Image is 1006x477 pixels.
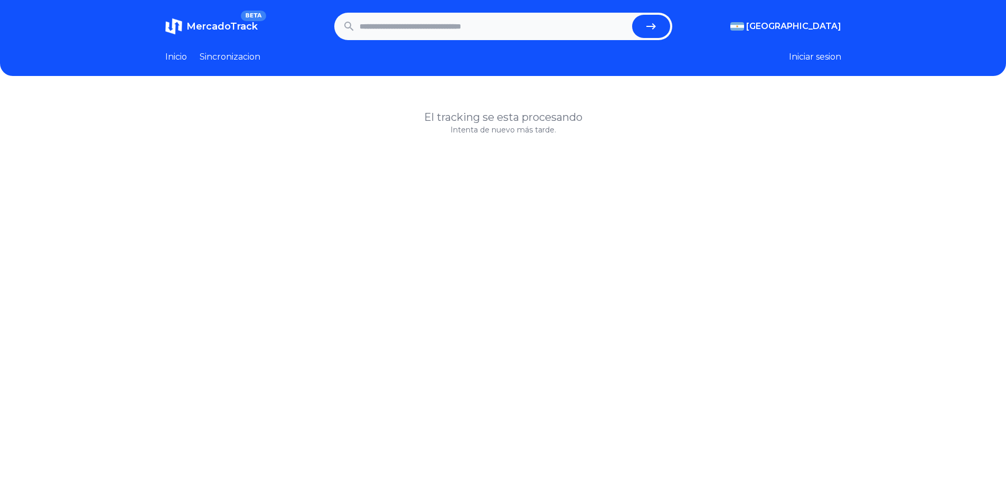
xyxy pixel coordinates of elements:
button: Iniciar sesion [789,51,841,63]
img: MercadoTrack [165,18,182,35]
a: Sincronizacion [200,51,260,63]
p: Intenta de nuevo más tarde. [165,125,841,135]
img: Argentina [730,22,744,31]
span: MercadoTrack [186,21,258,32]
a: MercadoTrackBETA [165,18,258,35]
span: BETA [241,11,266,21]
button: [GEOGRAPHIC_DATA] [730,20,841,33]
h1: El tracking se esta procesando [165,110,841,125]
span: [GEOGRAPHIC_DATA] [746,20,841,33]
a: Inicio [165,51,187,63]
